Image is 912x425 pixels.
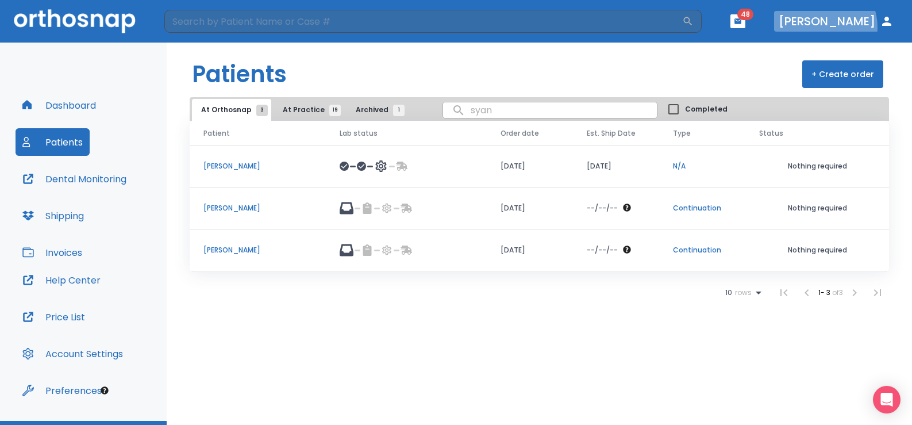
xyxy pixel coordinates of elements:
img: Orthosnap [14,9,136,33]
span: Order date [501,128,539,139]
p: [PERSON_NAME] [203,161,312,171]
span: 3 [256,105,268,116]
span: Patient [203,128,230,139]
p: Nothing required [759,203,875,213]
button: Price List [16,303,92,331]
p: --/--/-- [587,245,618,255]
span: 10 [725,289,732,297]
div: Tooltip anchor [99,385,110,396]
button: Help Center [16,266,107,294]
span: rows [732,289,752,297]
div: tabs [192,99,410,121]
span: Est. Ship Date [587,128,636,139]
span: 19 [329,105,341,116]
span: 1 - 3 [818,288,832,297]
div: Open Intercom Messenger [873,386,901,413]
td: [DATE] [487,187,573,229]
button: Dental Monitoring [16,165,133,193]
p: [PERSON_NAME] [203,245,312,255]
span: At Orthosnap [201,105,262,115]
span: Lab status [340,128,378,139]
span: At Practice [283,105,335,115]
div: The date will be available after approving treatment plan [587,245,645,255]
span: 48 [737,9,753,20]
button: Patients [16,128,90,156]
span: Completed [685,104,728,114]
h1: Patients [192,57,287,91]
span: Status [759,128,783,139]
span: Type [673,128,691,139]
p: [PERSON_NAME] [203,203,312,213]
button: Shipping [16,202,91,229]
td: [DATE] [487,229,573,271]
div: The date will be available after approving treatment plan [587,203,645,213]
span: 1 [393,105,405,116]
p: Nothing required [759,245,875,255]
input: Search by Patient Name or Case # [164,10,682,33]
p: Nothing required [759,161,875,171]
button: Invoices [16,239,89,266]
button: Account Settings [16,340,130,367]
td: [DATE] [487,146,573,187]
button: [PERSON_NAME] [774,11,898,32]
p: Continuation [673,245,732,255]
button: Dashboard [16,91,103,119]
p: N/A [673,161,732,171]
span: Archived [356,105,399,115]
p: --/--/-- [587,203,618,213]
button: Preferences [16,377,109,404]
p: Continuation [673,203,732,213]
span: of 3 [832,288,843,297]
td: [DATE] [573,146,659,187]
button: + Create order [802,60,883,88]
input: search [443,99,657,121]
